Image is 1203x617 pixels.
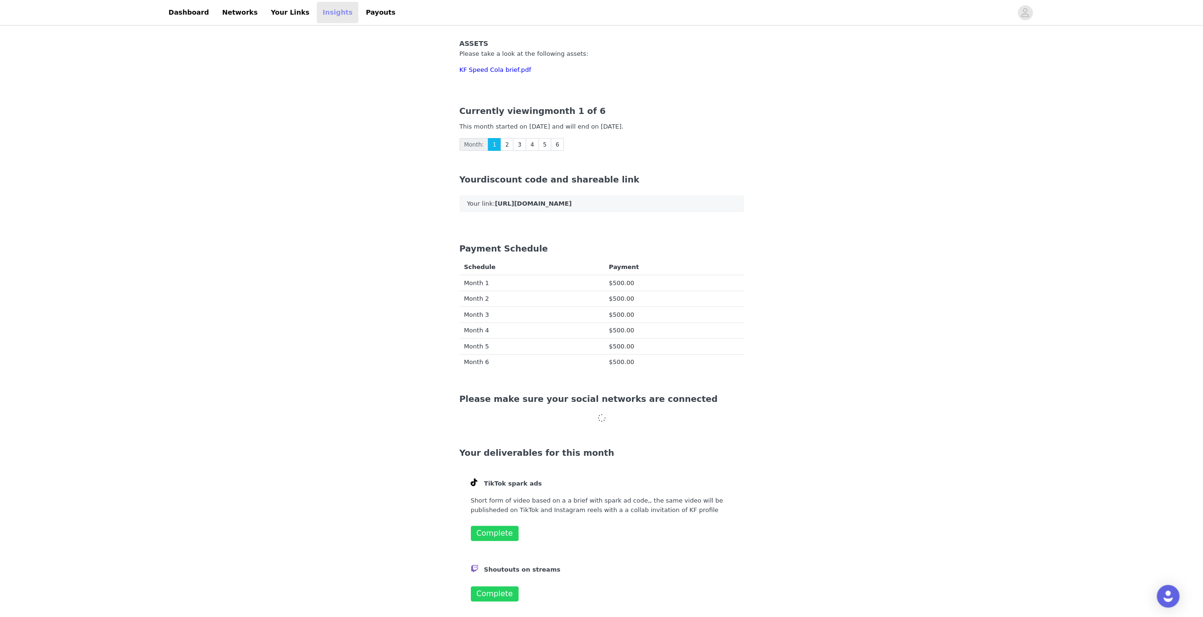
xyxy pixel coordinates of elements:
td: Month 2 [459,291,605,307]
div: avatar [1021,5,1030,20]
td: Month 4 [459,322,605,339]
span: Complete [471,586,519,601]
strong: TikTok spark ads [484,480,542,487]
a: 4 [526,138,539,151]
span: shareable link [571,174,640,184]
div: Please make sure your social networks are connected [459,392,744,405]
div: Payment Schedule [459,242,744,255]
div: Your link: [459,195,744,212]
span: discount code [481,174,547,184]
a: Dashboard [163,2,215,23]
td: Month 6 [459,354,605,370]
a: KF Speed Cola brief.pdf [459,66,531,73]
div: Your [459,173,744,186]
div: Open Intercom Messenger [1157,585,1179,608]
a: Insights [317,2,358,23]
span: and [551,174,569,184]
span: month 1 of 6 [459,106,606,116]
span: $500.00 [609,311,634,318]
span: $500.00 [609,279,634,287]
a: Networks [216,2,263,23]
a: 5 [538,138,552,151]
a: Payouts [360,2,401,23]
span: $500.00 [609,358,634,365]
p: Short form of video based on a a brief with spark ad code,, the same video will be publisheded on... [471,496,733,514]
span: This month started on [DATE] and will end on [DATE]. [459,123,623,130]
span: $500.00 [609,327,634,334]
strong: [URL][DOMAIN_NAME] [495,200,571,207]
p: Please take a look at the following assets: [459,49,744,59]
span: Complete [471,526,519,541]
div: Your deliverables for this month [459,446,744,459]
span: $500.00 [609,343,634,350]
td: Month 1 [459,275,605,291]
a: 3 [513,138,526,151]
span: $500.00 [609,295,634,302]
td: Month 5 [459,339,605,355]
div: Assets [459,39,744,49]
a: Your Links [265,2,315,23]
td: Month 3 [459,307,605,323]
strong: Shoutouts on streams [484,566,561,573]
a: 6 [551,138,564,151]
span: Currently viewing [459,106,545,116]
th: Schedule [459,260,605,275]
a: 2 [501,138,514,151]
a: 1 [488,138,501,151]
th: Payment [604,260,744,275]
